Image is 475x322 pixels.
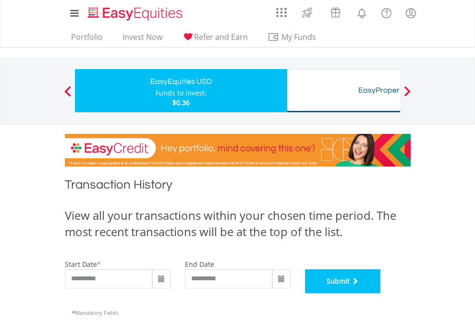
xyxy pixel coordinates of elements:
a: Refer and Earn [178,32,252,47]
img: vouchers-v2.svg [328,5,343,20]
img: grid-menu-icon.svg [276,7,287,18]
img: EasyCredit Promotion Banner [65,134,411,167]
label: end date [185,260,214,269]
span: Refer and Earn [194,32,248,42]
label: start date [65,260,97,269]
a: Vouchers [321,2,350,20]
a: Home page [84,2,186,22]
span: $0.36 [172,98,190,107]
span: Mandatory Fields [72,309,118,316]
button: Previous [58,91,77,100]
a: Notifications [350,2,374,22]
div: Funds to invest: [156,88,207,98]
button: Submit [305,269,381,293]
img: thrive-v2.svg [299,5,315,20]
div: View all your transactions within your chosen time period. The most recent transactions will be a... [65,207,411,240]
a: Invest Now [119,32,166,47]
a: Portfolio [67,32,107,47]
a: AppsGrid [270,2,293,18]
h1: Transaction History [65,176,411,198]
a: My Profile [399,2,423,24]
div: EasyEquities USD [81,75,281,88]
a: FAQ's and Support [374,2,399,22]
span: My Funds [268,31,330,43]
button: Next [398,91,417,100]
img: EasyEquities_Logo.png [86,6,186,22]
